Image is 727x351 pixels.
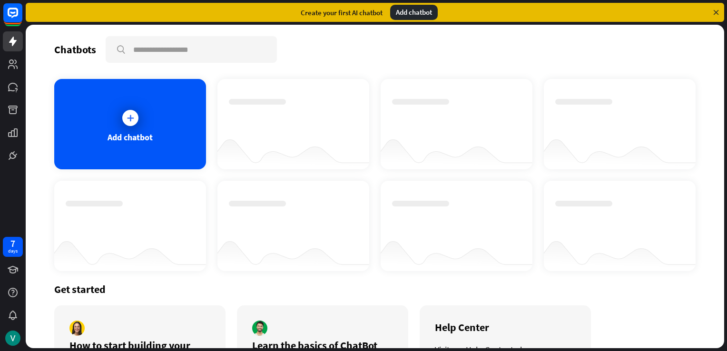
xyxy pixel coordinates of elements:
div: Chatbots [54,43,96,56]
div: 7 [10,239,15,248]
div: Get started [54,283,696,296]
div: Add chatbot [390,5,438,20]
a: 7 days [3,237,23,257]
button: Open LiveChat chat widget [8,4,36,32]
div: days [8,248,18,254]
img: author [69,321,85,336]
img: author [252,321,267,336]
div: Create your first AI chatbot [301,8,383,17]
div: Add chatbot [108,132,153,143]
div: Help Center [435,321,576,334]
